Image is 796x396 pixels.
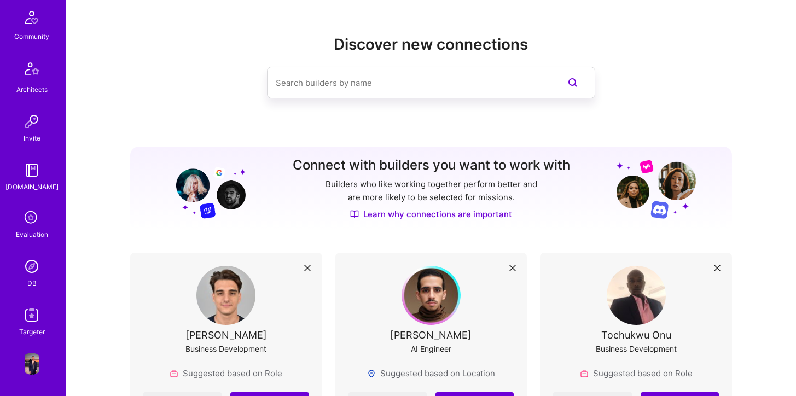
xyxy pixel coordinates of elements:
[607,266,666,325] img: User Avatar
[21,110,43,132] img: Invite
[170,369,178,378] img: Role icon
[509,265,516,271] i: icon Close
[21,255,43,277] img: Admin Search
[19,326,45,337] div: Targeter
[304,265,311,271] i: icon Close
[27,277,37,289] div: DB
[16,84,48,95] div: Architects
[14,31,49,42] div: Community
[166,159,246,219] img: Grow your network
[580,368,693,379] div: Suggested based on Role
[16,229,48,240] div: Evaluation
[323,178,539,204] p: Builders who like working together perform better and are more likely to be selected for missions.
[21,159,43,181] img: guide book
[19,4,45,31] img: Community
[24,132,40,144] div: Invite
[21,353,43,375] img: User Avatar
[580,369,589,378] img: Role icon
[276,69,543,97] input: Search builders by name
[185,343,266,354] div: Business Development
[617,159,696,219] img: Grow your network
[566,76,579,89] i: icon SearchPurple
[130,36,732,54] h2: Discover new connections
[350,208,512,220] a: Learn why connections are important
[21,208,42,229] i: icon SelectionTeam
[293,158,570,173] h3: Connect with builders you want to work with
[367,369,376,378] img: Locations icon
[196,266,255,325] img: User Avatar
[714,265,721,271] i: icon Close
[411,343,451,354] div: AI Engineer
[18,353,45,375] a: User Avatar
[19,57,45,84] img: Architects
[367,368,495,379] div: Suggested based on Location
[185,329,267,341] div: [PERSON_NAME]
[596,343,677,354] div: Business Development
[402,266,461,325] img: User Avatar
[5,181,59,193] div: [DOMAIN_NAME]
[21,304,43,326] img: Skill Targeter
[350,209,359,219] img: Discover
[601,329,671,341] div: Tochukwu Onu
[170,368,282,379] div: Suggested based on Role
[390,329,472,341] div: [PERSON_NAME]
